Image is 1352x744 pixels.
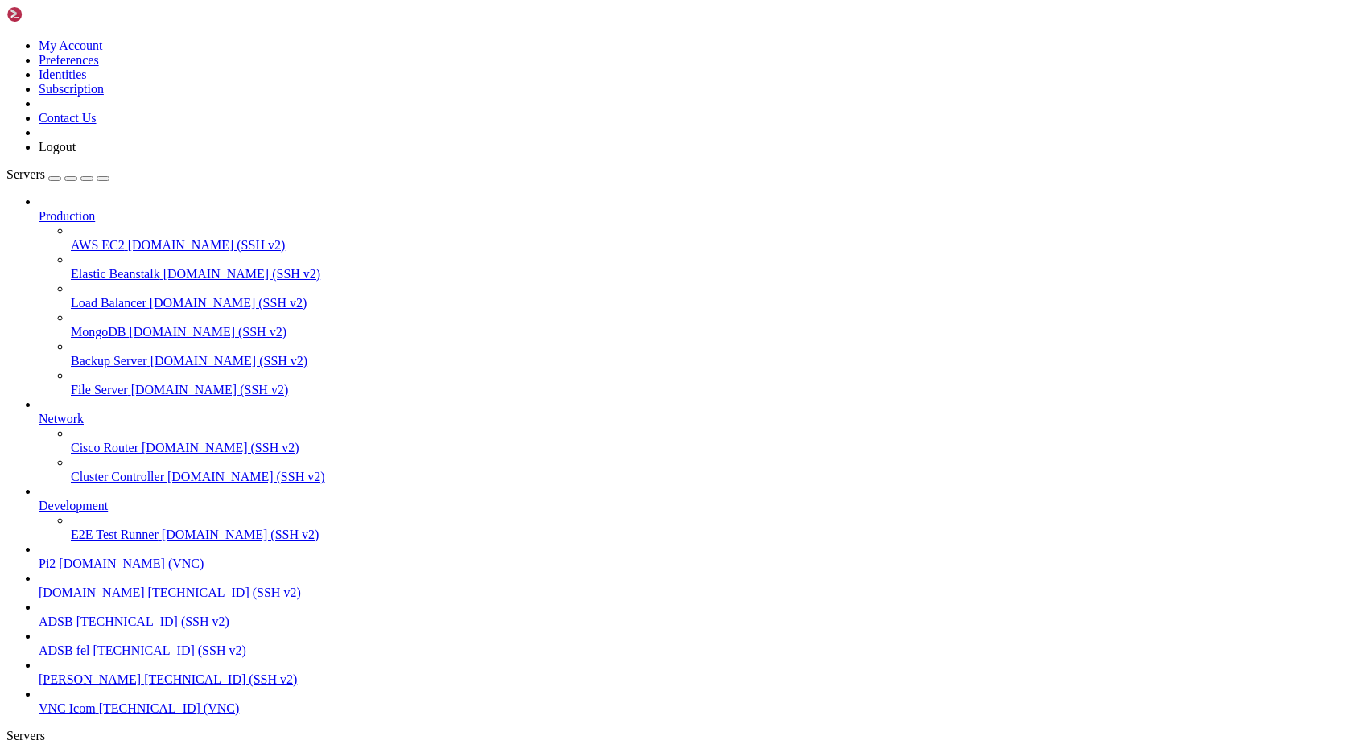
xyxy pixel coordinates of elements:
li: Backup Server [DOMAIN_NAME] (SSH v2) [71,339,1346,368]
a: ADSB [TECHNICAL_ID] (SSH v2) [39,615,1346,629]
li: Load Balancer [DOMAIN_NAME] (SSH v2) [71,282,1346,310]
span: [DOMAIN_NAME] (SSH v2) [162,528,319,541]
a: Elastic Beanstalk [DOMAIN_NAME] (SSH v2) [71,267,1346,282]
span: [TECHNICAL_ID] (SSH v2) [144,672,297,686]
a: Load Balancer [DOMAIN_NAME] (SSH v2) [71,296,1346,310]
span: E2E Test Runner [71,528,159,541]
span: File Server [71,383,128,397]
span: Servers [6,167,45,181]
span: [TECHNICAL_ID] (SSH v2) [76,615,229,628]
span: ADSB [39,615,73,628]
a: Backup Server [DOMAIN_NAME] (SSH v2) [71,354,1346,368]
a: [DOMAIN_NAME] [TECHNICAL_ID] (SSH v2) [39,586,1346,600]
a: Subscription [39,82,104,96]
span: VNC Icom [39,701,96,715]
span: Elastic Beanstalk [71,267,160,281]
li: Pi2 [DOMAIN_NAME] (VNC) [39,542,1346,571]
div: Servers [6,729,1346,743]
li: Cluster Controller [DOMAIN_NAME] (SSH v2) [71,455,1346,484]
li: E2E Test Runner [DOMAIN_NAME] (SSH v2) [71,513,1346,542]
span: [TECHNICAL_ID] (VNC) [99,701,240,715]
a: Cisco Router [DOMAIN_NAME] (SSH v2) [71,441,1346,455]
a: E2E Test Runner [DOMAIN_NAME] (SSH v2) [71,528,1346,542]
span: AWS EC2 [71,238,125,252]
a: Production [39,209,1346,224]
li: ADSB [TECHNICAL_ID] (SSH v2) [39,600,1346,629]
a: Identities [39,68,87,81]
a: File Server [DOMAIN_NAME] (SSH v2) [71,383,1346,397]
span: Backup Server [71,354,147,368]
a: MongoDB [DOMAIN_NAME] (SSH v2) [71,325,1346,339]
img: Shellngn [6,6,99,23]
span: [DOMAIN_NAME] (SSH v2) [150,296,307,310]
li: [PERSON_NAME] [TECHNICAL_ID] (SSH v2) [39,658,1346,687]
li: AWS EC2 [DOMAIN_NAME] (SSH v2) [71,224,1346,253]
li: Development [39,484,1346,542]
li: MongoDB [DOMAIN_NAME] (SSH v2) [71,310,1346,339]
li: VNC Icom [TECHNICAL_ID] (VNC) [39,687,1346,716]
span: [TECHNICAL_ID] (SSH v2) [93,643,246,657]
span: Cisco Router [71,441,138,454]
a: Contact Us [39,111,97,125]
a: Logout [39,140,76,154]
a: VNC Icom [TECHNICAL_ID] (VNC) [39,701,1346,716]
li: Cisco Router [DOMAIN_NAME] (SSH v2) [71,426,1346,455]
a: [PERSON_NAME] [TECHNICAL_ID] (SSH v2) [39,672,1346,687]
a: ADSB fel [TECHNICAL_ID] (SSH v2) [39,643,1346,658]
a: Network [39,412,1346,426]
li: Elastic Beanstalk [DOMAIN_NAME] (SSH v2) [71,253,1346,282]
span: [DOMAIN_NAME] (SSH v2) [129,325,286,339]
li: ADSB fel [TECHNICAL_ID] (SSH v2) [39,629,1346,658]
span: Network [39,412,84,425]
a: Development [39,499,1346,513]
a: Cluster Controller [DOMAIN_NAME] (SSH v2) [71,470,1346,484]
span: Load Balancer [71,296,146,310]
li: Production [39,195,1346,397]
a: Pi2 [DOMAIN_NAME] (VNC) [39,557,1346,571]
a: My Account [39,39,103,52]
span: ADSB fel [39,643,90,657]
span: Pi2 [39,557,56,570]
span: [DOMAIN_NAME] (VNC) [59,557,204,570]
span: MongoDB [71,325,126,339]
span: [TECHNICAL_ID] (SSH v2) [148,586,301,599]
a: Preferences [39,53,99,67]
a: Servers [6,167,109,181]
span: [DOMAIN_NAME] (SSH v2) [128,238,286,252]
a: AWS EC2 [DOMAIN_NAME] (SSH v2) [71,238,1346,253]
span: [DOMAIN_NAME] (SSH v2) [163,267,321,281]
span: Production [39,209,95,223]
li: [DOMAIN_NAME] [TECHNICAL_ID] (SSH v2) [39,571,1346,600]
span: [DOMAIN_NAME] (SSH v2) [150,354,308,368]
li: File Server [DOMAIN_NAME] (SSH v2) [71,368,1346,397]
span: [DOMAIN_NAME] [39,586,145,599]
span: [DOMAIN_NAME] (SSH v2) [131,383,289,397]
span: Cluster Controller [71,470,164,483]
span: [DOMAIN_NAME] (SSH v2) [167,470,325,483]
span: [PERSON_NAME] [39,672,141,686]
li: Network [39,397,1346,484]
span: [DOMAIN_NAME] (SSH v2) [142,441,299,454]
span: Development [39,499,108,512]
